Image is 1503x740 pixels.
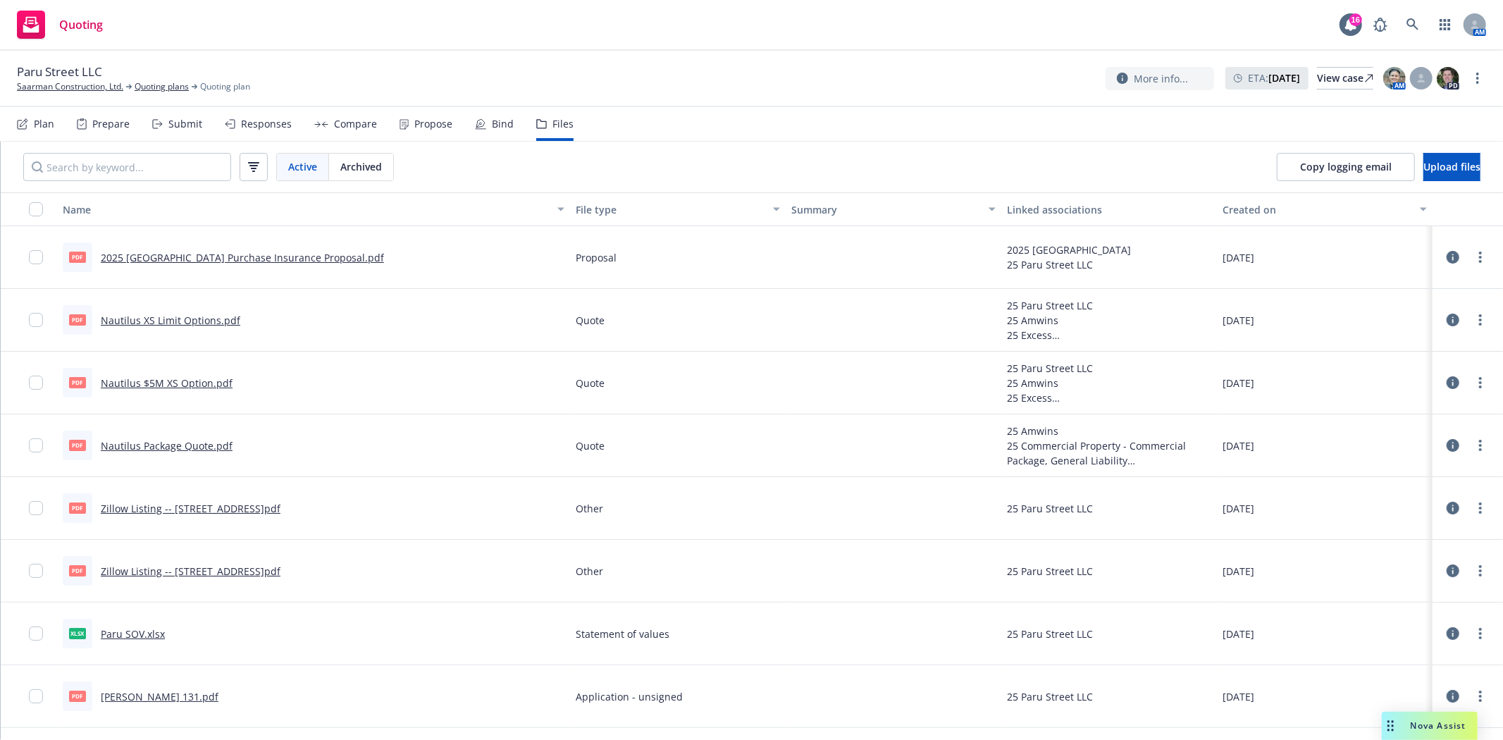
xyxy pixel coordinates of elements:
[92,118,130,130] div: Prepare
[69,691,86,701] span: pdf
[1223,376,1254,390] span: [DATE]
[1277,153,1415,181] button: Copy logging email
[101,502,280,515] a: Zillow Listing -- [STREET_ADDRESS]pdf
[1223,564,1254,579] span: [DATE]
[1007,257,1131,272] div: 25 Paru Street LLC
[1382,712,1478,740] button: Nova Assist
[576,501,603,516] span: Other
[1411,720,1466,732] span: Nova Assist
[1007,298,1211,313] div: 25 Paru Street LLC
[1248,70,1300,85] span: ETA :
[241,118,292,130] div: Responses
[1007,242,1131,257] div: 2025 [GEOGRAPHIC_DATA]
[791,202,980,217] div: Summary
[69,565,86,576] span: pdf
[1223,438,1254,453] span: [DATE]
[101,251,384,264] a: 2025 [GEOGRAPHIC_DATA] Purchase Insurance Proposal.pdf
[59,19,103,30] span: Quoting
[101,565,280,578] a: Zillow Listing -- [STREET_ADDRESS]pdf
[1007,361,1211,376] div: 25 Paru Street LLC
[34,118,54,130] div: Plan
[17,63,102,80] span: Paru Street LLC
[288,159,317,174] span: Active
[11,5,109,44] a: Quoting
[1134,71,1188,86] span: More info...
[570,192,786,226] button: File type
[101,314,240,327] a: Nautilus XS Limit Options.pdf
[1300,160,1392,173] span: Copy logging email
[69,440,86,450] span: pdf
[29,376,43,390] input: Toggle Row Selected
[1423,153,1480,181] button: Upload files
[1007,501,1093,516] div: 25 Paru Street LLC
[1223,689,1254,704] span: [DATE]
[29,689,43,703] input: Toggle Row Selected
[1349,13,1362,26] div: 16
[1223,501,1254,516] span: [DATE]
[786,192,1001,226] button: Summary
[1007,424,1211,438] div: 25 Amwins
[1007,328,1211,343] div: 25 Excess
[101,376,233,390] a: Nautilus $5M XS Option.pdf
[334,118,377,130] div: Compare
[1382,712,1399,740] div: Drag to move
[1223,202,1411,217] div: Created on
[135,80,189,93] a: Quoting plans
[1007,390,1211,405] div: 25 Excess
[101,627,165,641] a: Paru SOV.xlsx
[576,376,605,390] span: Quote
[1317,67,1373,90] a: View case
[1217,192,1433,226] button: Created on
[69,628,86,639] span: xlsx
[200,80,250,93] span: Quoting plan
[414,118,452,130] div: Propose
[1399,11,1427,39] a: Search
[340,159,382,174] span: Archived
[576,250,617,265] span: Proposal
[1472,249,1489,266] a: more
[1007,627,1093,641] div: 25 Paru Street LLC
[57,192,570,226] button: Name
[576,564,603,579] span: Other
[1317,68,1373,89] div: View case
[576,313,605,328] span: Quote
[1007,202,1211,217] div: Linked associations
[29,250,43,264] input: Toggle Row Selected
[1268,71,1300,85] strong: [DATE]
[168,118,202,130] div: Submit
[29,438,43,452] input: Toggle Row Selected
[552,118,574,130] div: Files
[1472,625,1489,642] a: more
[1001,192,1217,226] button: Linked associations
[1223,313,1254,328] span: [DATE]
[1007,689,1093,704] div: 25 Paru Street LLC
[576,202,765,217] div: File type
[1007,564,1093,579] div: 25 Paru Street LLC
[69,252,86,262] span: pdf
[1007,438,1211,468] div: 25 Commercial Property - Commercial Package, General Liability
[1007,376,1211,390] div: 25 Amwins
[29,627,43,641] input: Toggle Row Selected
[101,690,218,703] a: [PERSON_NAME] 131.pdf
[29,313,43,327] input: Toggle Row Selected
[1007,313,1211,328] div: 25 Amwins
[1472,500,1489,517] a: more
[1469,70,1486,87] a: more
[1472,374,1489,391] a: more
[1383,67,1406,90] img: photo
[29,202,43,216] input: Select all
[1472,562,1489,579] a: more
[1472,437,1489,454] a: more
[17,80,123,93] a: Saarman Construction, Ltd.
[23,153,231,181] input: Search by keyword...
[576,627,669,641] span: Statement of values
[29,564,43,578] input: Toggle Row Selected
[63,202,549,217] div: Name
[1472,312,1489,328] a: more
[29,501,43,515] input: Toggle Row Selected
[1106,67,1214,90] button: More info...
[1223,627,1254,641] span: [DATE]
[69,314,86,325] span: pdf
[1472,688,1489,705] a: more
[1366,11,1394,39] a: Report a Bug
